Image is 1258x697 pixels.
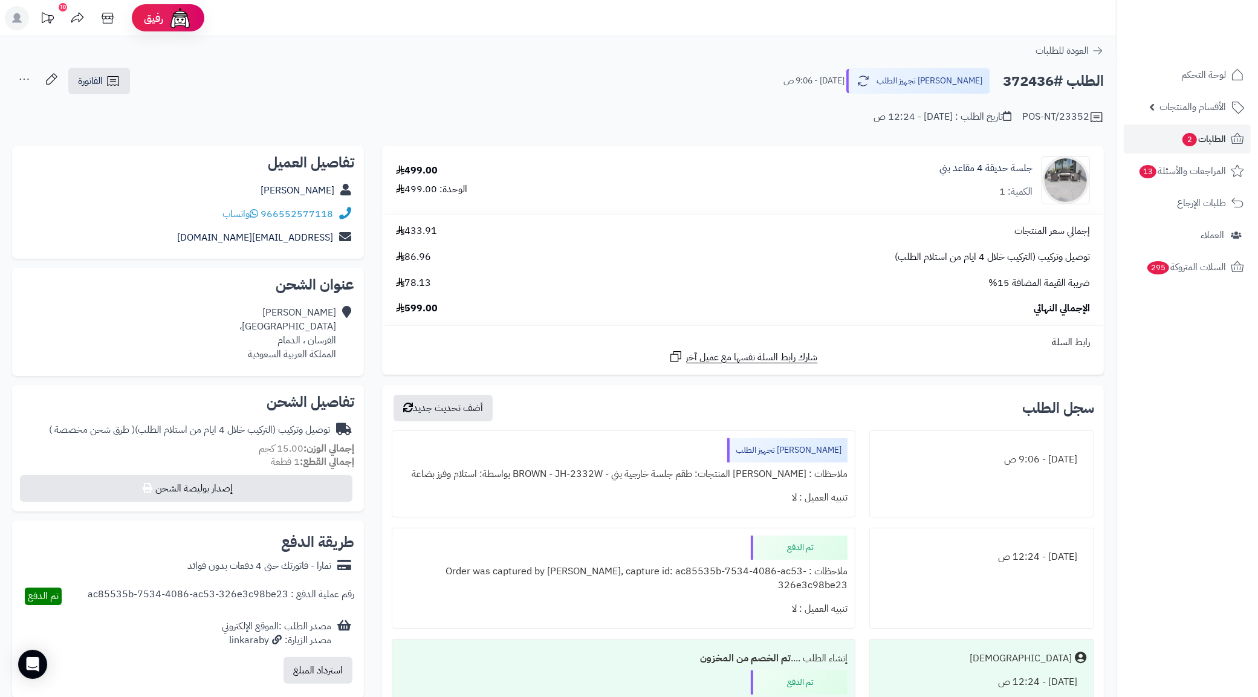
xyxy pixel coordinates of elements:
[177,230,333,245] a: [EMAIL_ADDRESS][DOMAIN_NAME]
[49,423,330,437] div: توصيل وتركيب (التركيب خلال 4 ايام من استلام الطلب)
[168,6,192,30] img: ai-face.png
[222,620,331,647] div: مصدر الطلب :الموقع الإلكتروني
[939,161,1033,175] a: جلسة حديقة 4 مقاعد بني
[1034,302,1090,316] span: الإجمالي النهائي
[68,68,130,94] a: الفاتورة
[1177,195,1226,212] span: طلبات الإرجاع
[1036,44,1104,58] a: العودة للطلبات
[877,545,1086,569] div: [DATE] - 12:24 ص
[396,250,431,264] span: 86.96
[284,657,352,684] button: استرداد المبلغ
[1124,157,1251,186] a: المراجعات والأسئلة13
[988,276,1090,290] span: ضريبة القيمة المضافة 15%
[400,560,848,597] div: ملاحظات : Order was captured by [PERSON_NAME], capture id: ac85535b-7534-4086-ac53-326e3c98be23
[1176,12,1247,37] img: logo-2.png
[1139,164,1158,179] span: 13
[261,207,333,221] a: 966552577118
[271,455,354,469] small: 1 قطعة
[1022,110,1104,125] div: POS-NT/23352
[1159,99,1226,115] span: الأقسام والمنتجات
[895,250,1090,264] span: توصيل وتركيب (التركيب خلال 4 ايام من استلام الطلب)
[1124,125,1251,154] a: الطلبات2
[751,670,848,695] div: تم الدفع
[281,535,354,549] h2: طريقة الدفع
[400,597,848,621] div: تنبيه العميل : لا
[222,207,258,221] a: واتساب
[400,486,848,510] div: تنبيه العميل : لا
[396,164,438,178] div: 499.00
[303,441,354,456] strong: إجمالي الوزن:
[1022,401,1094,415] h3: سجل الطلب
[22,395,354,409] h2: تفاصيل الشحن
[300,455,354,469] strong: إجمالي القطع:
[1182,132,1198,147] span: 2
[970,652,1072,666] div: [DEMOGRAPHIC_DATA]
[1003,69,1104,94] h2: الطلب #372436
[1201,227,1224,244] span: العملاء
[1124,253,1251,282] a: السلات المتروكة295
[1138,163,1226,180] span: المراجعات والأسئلة
[1124,60,1251,89] a: لوحة التحكم
[751,536,848,560] div: تم الدفع
[783,75,845,87] small: [DATE] - 9:06 ص
[700,651,791,666] b: تم الخصم من المخزون
[1181,131,1226,148] span: الطلبات
[1124,189,1251,218] a: طلبات الإرجاع
[1181,66,1226,83] span: لوحة التحكم
[1124,221,1251,250] a: العملاء
[187,559,331,573] div: تمارا - فاتورتك حتى 4 دفعات بدون فوائد
[1146,261,1170,275] span: 295
[387,336,1099,349] div: رابط السلة
[874,110,1011,124] div: تاريخ الطلب : [DATE] - 12:24 ص
[396,276,431,290] span: 78.13
[686,351,818,365] span: شارك رابط السلة نفسها مع عميل آخر
[877,448,1086,472] div: [DATE] - 9:06 ص
[259,441,354,456] small: 15.00 كجم
[846,68,990,94] button: [PERSON_NAME] تجهيز الطلب
[669,349,818,365] a: شارك رابط السلة نفسها مع عميل آخر
[32,6,62,33] a: تحديثات المنصة
[877,670,1086,694] div: [DATE] - 12:24 ص
[1014,224,1090,238] span: إجمالي سعر المنتجات
[400,647,848,670] div: إنشاء الطلب ....
[49,423,135,437] span: ( طرق شحن مخصصة )
[400,462,848,486] div: ملاحظات : [PERSON_NAME] المنتجات: طقم جلسة خارجية بني - BROWN - JH-2332W بواسطة: استلام وفرز بضاعة
[1042,156,1089,204] img: 1754462250-110119010015-90x90.jpg
[396,224,437,238] span: 433.91
[78,74,103,88] span: الفاتورة
[396,183,467,196] div: الوحدة: 499.00
[1036,44,1089,58] span: العودة للطلبات
[88,588,354,605] div: رقم عملية الدفع : ac85535b-7534-4086-ac53-326e3c98be23
[727,438,848,462] div: [PERSON_NAME] تجهيز الطلب
[261,183,334,198] a: [PERSON_NAME]
[22,155,354,170] h2: تفاصيل العميل
[144,11,163,25] span: رفيق
[222,634,331,647] div: مصدر الزيارة: linkaraby
[396,302,438,316] span: 599.00
[394,395,493,421] button: أضف تحديث جديد
[28,589,59,603] span: تم الدفع
[1146,259,1226,276] span: السلات المتروكة
[59,3,67,11] div: 10
[18,650,47,679] div: Open Intercom Messenger
[999,185,1033,199] div: الكمية: 1
[239,306,336,361] div: [PERSON_NAME] [GEOGRAPHIC_DATA]، الفرسان ، الدمام المملكة العربية السعودية
[20,475,352,502] button: إصدار بوليصة الشحن
[22,277,354,292] h2: عنوان الشحن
